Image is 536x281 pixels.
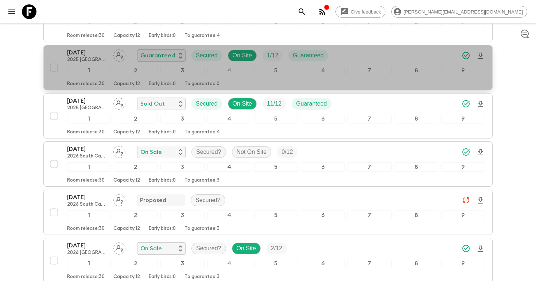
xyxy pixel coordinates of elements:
[43,141,493,187] button: [DATE]2026 South Camp (Dec - Mar)Assign pack leaderOn SaleSecured?Not On SiteTrip Fill123456789Ro...
[441,162,485,172] div: 9
[113,148,125,154] span: Assign pack leader
[113,226,140,232] p: Capacity: 12
[185,178,220,183] p: To guarantee: 3
[301,66,345,75] div: 6
[4,4,19,19] button: menu
[335,6,385,18] a: Give feedback
[67,259,111,268] div: 1
[160,210,204,220] div: 3
[67,57,107,63] p: 2025 [GEOGRAPHIC_DATA] (Dec - Mar)
[67,96,107,105] p: [DATE]
[149,33,176,39] p: Early birds: 0
[160,114,204,124] div: 3
[113,100,125,106] span: Assign pack leader
[67,178,105,183] p: Room release: 30
[196,244,221,253] p: Secured?
[185,274,220,280] p: To guarantee: 3
[191,50,222,61] div: Secured
[237,244,256,253] p: On Site
[114,210,158,220] div: 2
[43,93,493,138] button: [DATE]2025 [GEOGRAPHIC_DATA] (Dec - Mar)Assign pack leaderSold OutSecuredOn SiteTrip FillGuarante...
[160,66,204,75] div: 3
[233,51,252,60] p: On Site
[113,274,140,280] p: Capacity: 12
[113,244,125,250] span: Assign pack leader
[207,210,251,220] div: 4
[347,9,385,15] span: Give feedback
[476,196,485,205] svg: Download Onboarding
[228,98,257,110] div: On Site
[185,129,220,135] p: To guarantee: 4
[185,81,220,87] p: To guarantee: 0
[114,259,158,268] div: 2
[67,210,111,220] div: 1
[441,66,485,75] div: 9
[207,259,251,268] div: 4
[476,244,485,253] svg: Download Onboarding
[207,66,251,75] div: 4
[113,52,125,57] span: Assign pack leader
[43,190,493,235] button: [DATE]2026 South Camp (Dec - Mar)Assign pack leaderProposedSecured?123456789Room release:30Capaci...
[462,99,470,108] svg: Synced Successfully
[67,226,105,232] p: Room release: 30
[160,259,204,268] div: 3
[113,81,140,87] p: Capacity: 12
[347,114,391,124] div: 7
[441,114,485,124] div: 9
[113,33,140,39] p: Capacity: 12
[347,162,391,172] div: 7
[295,4,309,19] button: search adventures
[67,145,107,153] p: [DATE]
[301,259,345,268] div: 6
[196,51,218,60] p: Secured
[462,244,470,253] svg: Synced Successfully
[301,210,345,220] div: 6
[140,196,166,205] p: Proposed
[476,148,485,157] svg: Download Onboarding
[395,259,438,268] div: 8
[196,99,218,108] p: Secured
[263,98,286,110] div: Trip Fill
[67,114,111,124] div: 1
[347,259,391,268] div: 7
[67,162,111,172] div: 1
[114,114,158,124] div: 2
[232,146,272,158] div: Not On Site
[191,146,226,158] div: Secured?
[67,274,105,280] p: Room release: 30
[271,244,282,253] p: 2 / 12
[441,259,485,268] div: 9
[149,226,176,232] p: Early birds: 0
[191,194,225,206] div: Secured?
[196,148,221,156] p: Secured?
[67,250,107,256] p: 2026 [GEOGRAPHIC_DATA] (Jun - Nov)
[67,129,105,135] p: Room release: 30
[347,66,391,75] div: 7
[476,52,485,60] svg: Download Onboarding
[185,226,220,232] p: To guarantee: 3
[207,114,251,124] div: 4
[237,148,267,156] p: Not On Site
[67,81,105,87] p: Room release: 30
[113,129,140,135] p: Capacity: 12
[462,196,470,205] svg: Unable to sync - Check prices and secured
[232,243,261,254] div: On Site
[228,50,257,61] div: On Site
[113,178,140,183] p: Capacity: 12
[140,99,165,108] p: Sold Out
[391,6,527,18] div: [PERSON_NAME][EMAIL_ADDRESS][DOMAIN_NAME]
[67,33,105,39] p: Room release: 30
[462,51,470,60] svg: Synced Successfully
[149,178,176,183] p: Early birds: 0
[296,99,327,108] p: Guaranteed
[254,162,298,172] div: 5
[114,162,158,172] div: 2
[67,193,107,202] p: [DATE]
[185,33,220,39] p: To guarantee: 4
[207,162,251,172] div: 4
[140,148,162,156] p: On Sale
[67,66,111,75] div: 1
[67,153,107,159] p: 2026 South Camp (Dec - Mar)
[254,259,298,268] div: 5
[267,99,281,108] p: 11 / 12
